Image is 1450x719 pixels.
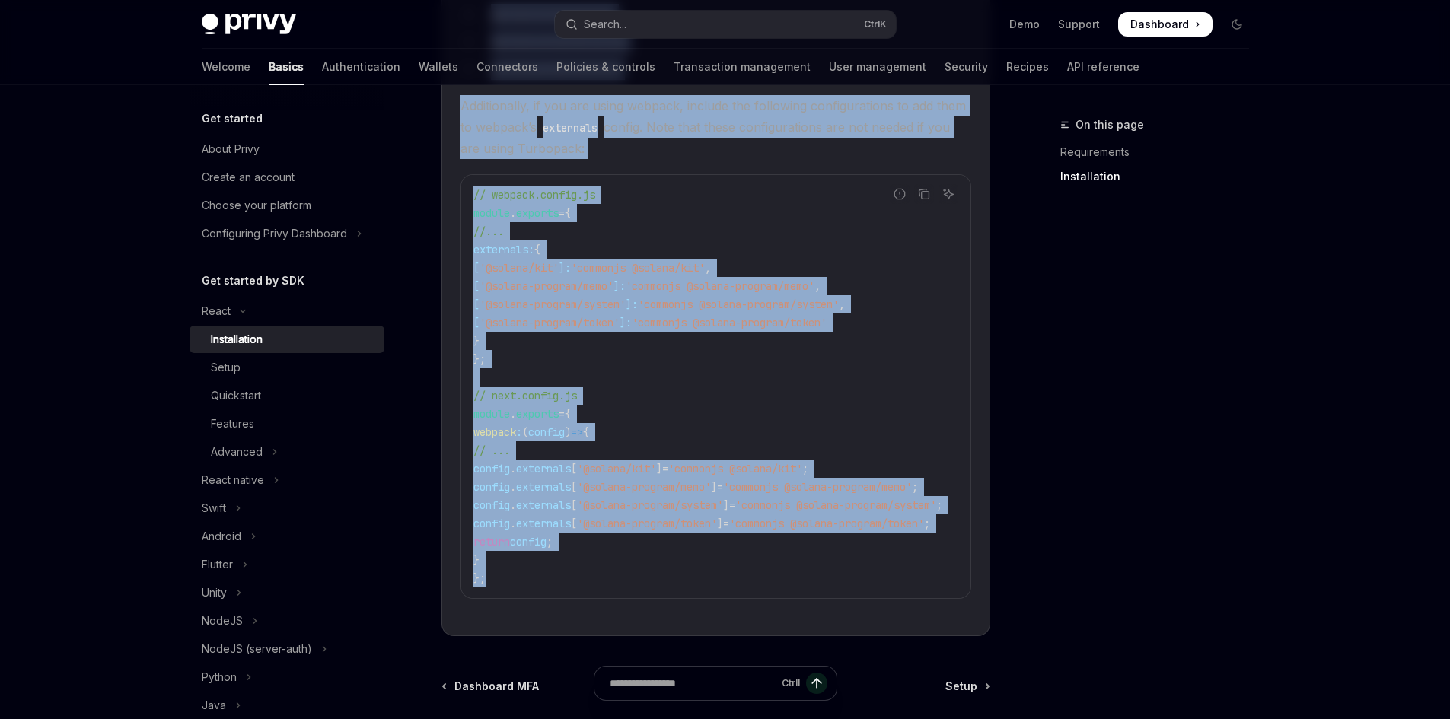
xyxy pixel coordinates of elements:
[723,480,912,494] span: 'commonjs @solana-program/memo'
[565,206,571,220] span: {
[620,316,632,329] span: ]:
[1225,12,1249,37] button: Toggle dark mode
[705,261,711,275] span: ,
[537,119,604,136] code: externals
[202,110,263,128] h5: Get started
[473,480,510,494] span: config
[924,517,930,530] span: ;
[559,261,571,275] span: ]:
[1058,17,1100,32] a: Support
[547,535,553,549] span: ;
[211,387,261,405] div: Quickstart
[729,517,924,530] span: 'commonjs @solana-program/token'
[211,443,263,461] div: Advanced
[571,261,705,275] span: 'commonjs @solana/kit'
[584,15,626,33] div: Search...
[571,480,577,494] span: [
[202,302,231,320] div: React
[613,279,626,293] span: ]:
[473,462,510,476] span: config
[473,261,480,275] span: [
[473,243,534,256] span: externals:
[939,184,958,204] button: Ask AI
[473,389,577,402] span: // next.config.js
[211,415,254,433] div: Features
[1009,17,1040,32] a: Demo
[473,224,504,238] span: //...
[473,188,595,202] span: // webpack.config.js
[668,462,802,476] span: 'commonjs @solana/kit'
[190,607,384,635] button: Toggle NodeJS section
[473,444,510,457] span: // ...
[559,206,565,220] span: =
[190,692,384,719] button: Toggle Java section
[473,407,510,421] span: module
[480,279,613,293] span: '@solana-program/memo'
[717,517,723,530] span: ]
[1006,49,1049,85] a: Recipes
[912,480,918,494] span: ;
[473,535,510,549] span: return
[473,425,516,439] span: webpack
[190,135,384,163] a: About Privy
[190,635,384,663] button: Toggle NodeJS (server-auth) section
[473,316,480,329] span: [
[577,517,717,530] span: '@solana-program/token'
[1076,116,1144,134] span: On this page
[516,462,571,476] span: externals
[571,517,577,530] span: [
[534,243,540,256] span: {
[202,527,241,546] div: Android
[419,49,458,85] a: Wallets
[723,517,729,530] span: =
[480,261,559,275] span: '@solana/kit'
[571,425,583,439] span: =>
[202,640,312,658] div: NodeJS (server-auth)
[1118,12,1213,37] a: Dashboard
[202,14,296,35] img: dark logo
[190,466,384,494] button: Toggle React native section
[190,551,384,578] button: Toggle Flutter section
[1130,17,1189,32] span: Dashboard
[202,471,264,489] div: React native
[1060,140,1261,164] a: Requirements
[190,220,384,247] button: Toggle Configuring Privy Dashboard section
[571,462,577,476] span: [
[190,438,384,466] button: Toggle Advanced section
[510,480,516,494] span: .
[945,49,988,85] a: Security
[577,480,711,494] span: '@solana-program/memo'
[632,316,827,329] span: 'commonjs @solana-program/token'
[516,480,571,494] span: externals
[202,499,226,517] div: Swift
[565,407,571,421] span: {
[806,673,827,694] button: Send message
[190,410,384,437] a: Features
[814,279,821,293] span: ,
[202,584,227,602] div: Unity
[577,498,723,512] span: '@solana-program/system'
[322,49,400,85] a: Authentication
[864,18,887,30] span: Ctrl K
[190,326,384,353] a: Installation
[829,49,926,85] a: User management
[510,407,516,421] span: .
[522,425,528,439] span: (
[936,498,942,512] span: ;
[516,206,559,220] span: exports
[510,462,516,476] span: .
[571,498,577,512] span: [
[480,316,620,329] span: '@solana-program/token'
[269,49,304,85] a: Basics
[555,11,896,38] button: Open search
[674,49,811,85] a: Transaction management
[473,553,480,567] span: }
[202,196,311,215] div: Choose your platform
[656,462,662,476] span: ]
[202,696,226,714] div: Java
[190,579,384,606] button: Toggle Unity section
[460,95,971,159] span: Additionally, if you are using webpack, include the following configurations to add them to webpa...
[723,498,729,512] span: ]
[729,498,735,512] span: =
[190,192,384,219] a: Choose your platform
